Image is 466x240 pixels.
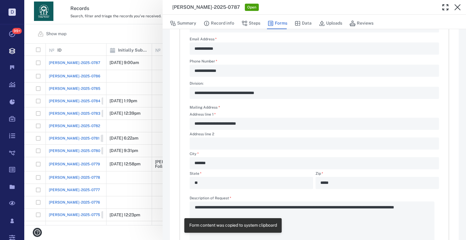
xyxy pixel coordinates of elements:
button: Uploads [319,18,342,29]
label: Phone Number [190,59,439,65]
span: Open [246,5,258,10]
label: Zip [316,172,439,177]
div: Division: [190,87,439,99]
label: City [190,152,439,157]
label: Mailing Address [190,105,220,110]
p: D [8,8,16,16]
label: Description of Request [190,196,439,201]
label: Address line 2 [190,132,439,137]
button: Record info [204,18,234,29]
span: Help [14,4,26,10]
button: Summary [170,18,196,29]
span: 99+ [12,28,22,34]
button: Reviews [349,18,373,29]
label: Address line 1 [190,113,439,118]
div: Email Address [190,42,439,55]
div: Form content was copied to system clipboard [189,220,277,231]
button: Forms [268,18,287,29]
button: Toggle Fullscreen [439,1,451,13]
span: required [218,105,220,110]
button: Steps [241,18,260,29]
button: Close [451,1,464,13]
h3: [PERSON_NAME]-2025-0787 [172,4,240,11]
div: Phone Number [190,65,439,77]
label: State [190,172,313,177]
label: Division: [190,82,439,87]
button: Data [295,18,312,29]
label: Email Address [190,37,439,42]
